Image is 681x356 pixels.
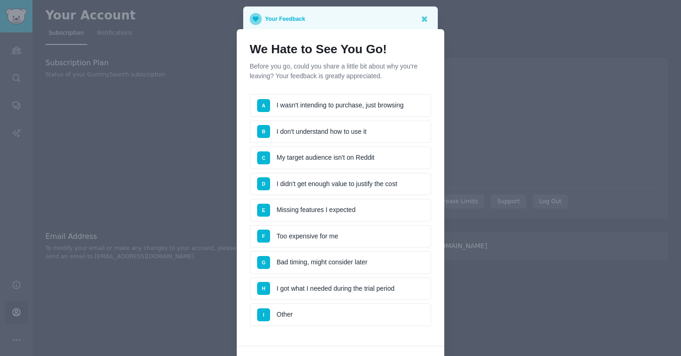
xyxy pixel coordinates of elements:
span: G [262,260,265,265]
p: Your Feedback [265,13,305,25]
span: E [262,207,265,213]
p: Before you go, could you share a little bit about why you're leaving? Your feedback is greatly ap... [250,62,431,81]
span: F [262,233,265,239]
span: A [262,103,265,108]
span: C [262,155,265,161]
span: B [262,129,265,134]
span: I [263,312,265,318]
span: D [262,181,265,187]
span: H [262,286,265,291]
h1: We Hate to See You Go! [250,42,431,57]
